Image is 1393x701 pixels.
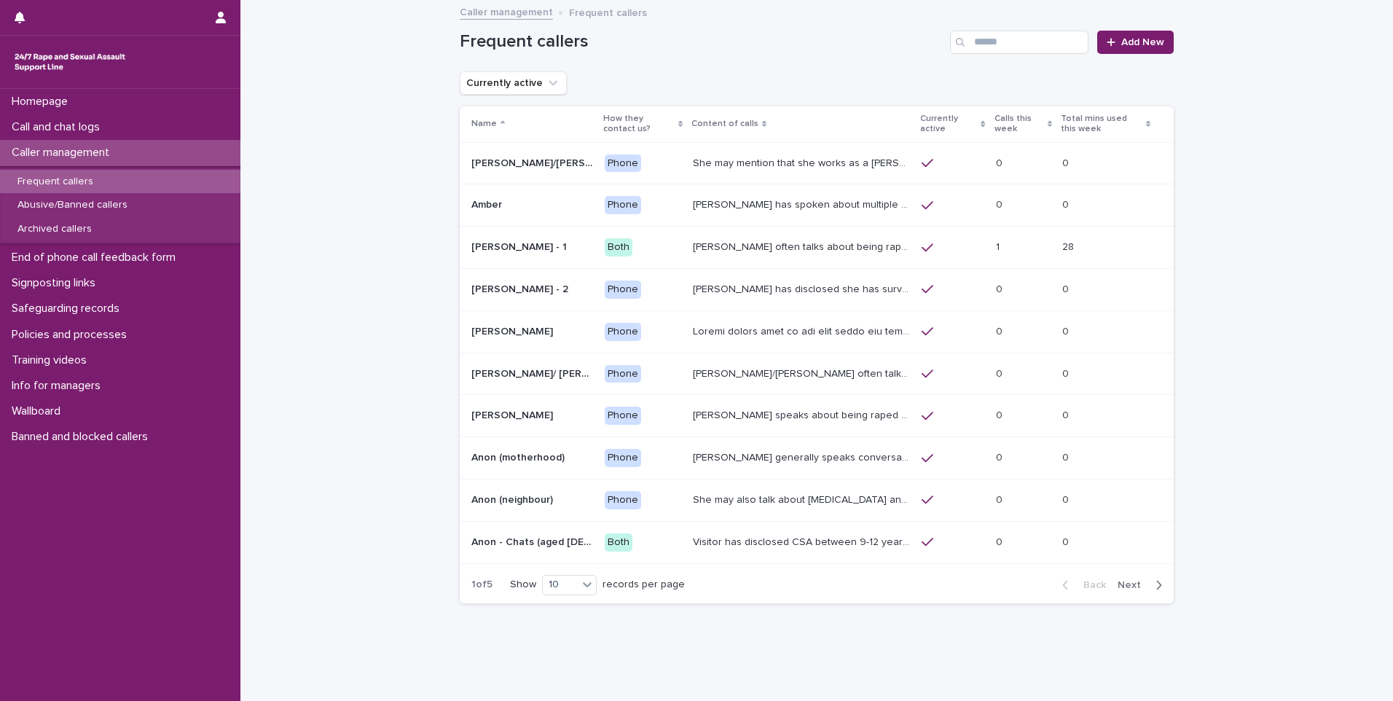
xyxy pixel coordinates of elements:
[471,196,505,211] p: Amber
[605,533,632,552] div: Both
[603,579,685,591] p: records per page
[6,176,105,188] p: Frequent callers
[6,120,111,134] p: Call and chat logs
[460,71,567,95] button: Currently active
[1062,491,1072,506] p: 0
[460,268,1174,310] tr: [PERSON_NAME] - 2[PERSON_NAME] - 2 Phone[PERSON_NAME] has disclosed she has survived two rapes, o...
[605,238,632,256] div: Both
[693,154,913,170] p: She may mention that she works as a Nanny, looking after two children. Abbie / Emily has let us k...
[471,365,596,380] p: [PERSON_NAME]/ [PERSON_NAME]
[1097,31,1174,54] a: Add New
[460,521,1174,563] tr: Anon - Chats (aged [DEMOGRAPHIC_DATA])Anon - Chats (aged [DEMOGRAPHIC_DATA]) BothVisitor has disc...
[460,31,944,52] h1: Frequent callers
[1112,579,1174,592] button: Next
[1062,365,1072,380] p: 0
[6,353,98,367] p: Training videos
[1062,407,1072,422] p: 0
[460,437,1174,479] tr: Anon (motherhood)Anon (motherhood) Phone[PERSON_NAME] generally speaks conversationally about man...
[471,407,556,422] p: [PERSON_NAME]
[605,196,641,214] div: Phone
[471,281,571,296] p: [PERSON_NAME] - 2
[1062,154,1072,170] p: 0
[6,379,112,393] p: Info for managers
[471,491,556,506] p: Anon (neighbour)
[471,323,556,338] p: [PERSON_NAME]
[1121,37,1164,47] span: Add New
[1062,533,1072,549] p: 0
[605,323,641,341] div: Phone
[996,281,1005,296] p: 0
[1051,579,1112,592] button: Back
[693,449,913,464] p: Caller generally speaks conversationally about many different things in her life and rarely speak...
[605,154,641,173] div: Phone
[693,196,913,211] p: Amber has spoken about multiple experiences of sexual abuse. Amber told us she is now 18 (as of 0...
[950,31,1088,54] input: Search
[603,111,675,138] p: How they contact us?
[996,238,1002,254] p: 1
[996,491,1005,506] p: 0
[543,577,578,592] div: 10
[460,3,553,20] a: Caller management
[460,395,1174,437] tr: [PERSON_NAME][PERSON_NAME] Phone[PERSON_NAME] speaks about being raped and abused by the police a...
[471,533,596,549] p: Anon - Chats (aged 16 -17)
[605,449,641,467] div: Phone
[605,281,641,299] div: Phone
[510,579,536,591] p: Show
[1118,580,1150,590] span: Next
[460,310,1174,353] tr: [PERSON_NAME][PERSON_NAME] PhoneLoremi dolors amet co adi elit seddo eiu tempor in u labor et dol...
[1062,238,1077,254] p: 28
[994,111,1044,138] p: Calls this week
[460,479,1174,521] tr: Anon (neighbour)Anon (neighbour) PhoneShe may also talk about [MEDICAL_DATA] and about currently ...
[605,365,641,383] div: Phone
[693,407,913,422] p: Caller speaks about being raped and abused by the police and her ex-husband of 20 years. She has ...
[693,323,913,338] p: Andrew shared that he has been raped and beaten by a group of men in or near his home twice withi...
[691,116,758,132] p: Content of calls
[996,533,1005,549] p: 0
[6,404,72,418] p: Wallboard
[471,116,497,132] p: Name
[996,365,1005,380] p: 0
[6,146,121,160] p: Caller management
[920,111,977,138] p: Currently active
[693,238,913,254] p: Amy often talks about being raped a night before or 2 weeks ago or a month ago. She also makes re...
[605,491,641,509] div: Phone
[996,449,1005,464] p: 0
[460,142,1174,184] tr: [PERSON_NAME]/[PERSON_NAME] (Anon/'I don't know'/'I can't remember')[PERSON_NAME]/[PERSON_NAME] (...
[1062,196,1072,211] p: 0
[471,154,596,170] p: Abbie/Emily (Anon/'I don't know'/'I can't remember')
[6,430,160,444] p: Banned and blocked callers
[6,223,103,235] p: Archived callers
[996,154,1005,170] p: 0
[693,491,913,506] p: She may also talk about child sexual abuse and about currently being physically disabled. She has...
[471,238,570,254] p: [PERSON_NAME] - 1
[6,251,187,265] p: End of phone call feedback form
[471,449,568,464] p: Anon (motherhood)
[1062,281,1072,296] p: 0
[460,184,1174,227] tr: AmberAmber Phone[PERSON_NAME] has spoken about multiple experiences of [MEDICAL_DATA]. [PERSON_NA...
[1061,111,1142,138] p: Total mins used this week
[460,567,504,603] p: 1 of 5
[1062,323,1072,338] p: 0
[693,365,913,380] p: Anna/Emma often talks about being raped at gunpoint at the age of 13/14 by her ex-partner, aged 1...
[569,4,647,20] p: Frequent callers
[996,323,1005,338] p: 0
[996,407,1005,422] p: 0
[605,407,641,425] div: Phone
[1075,580,1106,590] span: Back
[6,328,138,342] p: Policies and processes
[6,302,131,316] p: Safeguarding records
[996,196,1005,211] p: 0
[1062,449,1072,464] p: 0
[12,47,128,77] img: rhQMoQhaT3yELyF149Cw
[693,533,913,549] p: Visitor has disclosed CSA between 9-12 years of age involving brother in law who lifted them out ...
[6,199,139,211] p: Abusive/Banned callers
[6,95,79,109] p: Homepage
[460,353,1174,395] tr: [PERSON_NAME]/ [PERSON_NAME][PERSON_NAME]/ [PERSON_NAME] Phone[PERSON_NAME]/[PERSON_NAME] often t...
[6,276,107,290] p: Signposting links
[693,281,913,296] p: Amy has disclosed she has survived two rapes, one in the UK and the other in Australia in 2013. S...
[460,227,1174,269] tr: [PERSON_NAME] - 1[PERSON_NAME] - 1 Both[PERSON_NAME] often talks about being raped a night before...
